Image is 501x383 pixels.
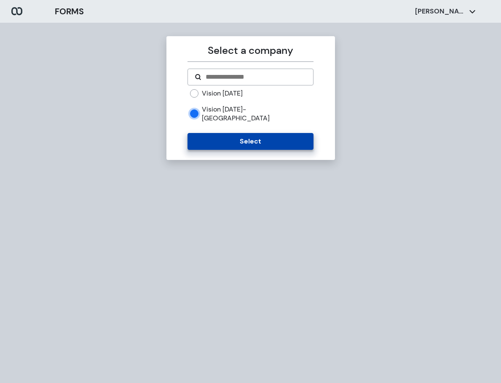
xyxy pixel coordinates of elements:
label: Vision [DATE] [202,89,243,98]
button: Select [188,133,313,150]
h3: FORMS [55,5,84,18]
p: Select a company [188,43,313,58]
label: Vision [DATE]- [GEOGRAPHIC_DATA] [202,105,313,123]
input: Search [205,72,306,82]
p: [PERSON_NAME] [415,7,466,16]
